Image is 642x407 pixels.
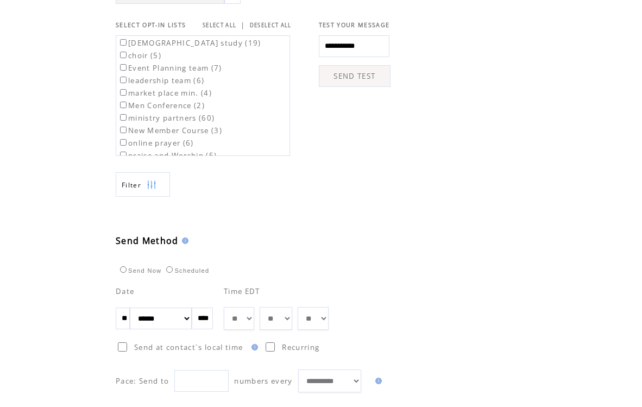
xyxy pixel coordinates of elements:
[120,102,127,108] input: Men Conference (2)
[118,138,194,148] label: online prayer (6)
[234,376,292,386] span: numbers every
[250,22,292,29] a: DESELECT ALL
[118,76,204,85] label: leadership team (6)
[117,267,161,274] label: Send Now
[248,344,258,350] img: help.gif
[116,21,186,29] span: SELECT OPT-IN LISTS
[166,266,173,273] input: Scheduled
[116,172,170,197] a: Filter
[163,267,209,274] label: Scheduled
[120,52,127,58] input: choir (5)
[120,89,127,96] input: market place min. (4)
[120,39,127,46] input: [DEMOGRAPHIC_DATA] study (19)
[147,173,156,197] img: filters.png
[120,77,127,83] input: leadership team (6)
[118,126,222,135] label: New Member Course (3)
[372,378,382,384] img: help.gif
[118,38,261,48] label: [DEMOGRAPHIC_DATA] study (19)
[120,114,127,121] input: ministry partners (60)
[319,21,390,29] span: TEST YOUR MESSAGE
[118,113,215,123] label: ministry partners (60)
[134,342,243,352] span: Send at contact`s local time
[120,64,127,71] input: Event Planning team (7)
[319,65,391,87] a: SEND TEST
[118,88,212,98] label: market place min. (4)
[116,235,179,247] span: Send Method
[122,180,141,190] span: Show filters
[120,139,127,146] input: online prayer (6)
[282,342,319,352] span: Recurring
[118,63,222,73] label: Event Planning team (7)
[120,152,127,158] input: praise and Worship (5)
[120,266,127,273] input: Send Now
[118,51,161,60] label: choir (5)
[118,101,205,110] label: Men Conference (2)
[241,20,245,30] span: |
[116,376,169,386] span: Pace: Send to
[118,151,217,160] label: praise and Worship (5)
[116,286,134,296] span: Date
[224,286,260,296] span: Time EDT
[179,237,188,244] img: help.gif
[120,127,127,133] input: New Member Course (3)
[203,22,236,29] a: SELECT ALL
